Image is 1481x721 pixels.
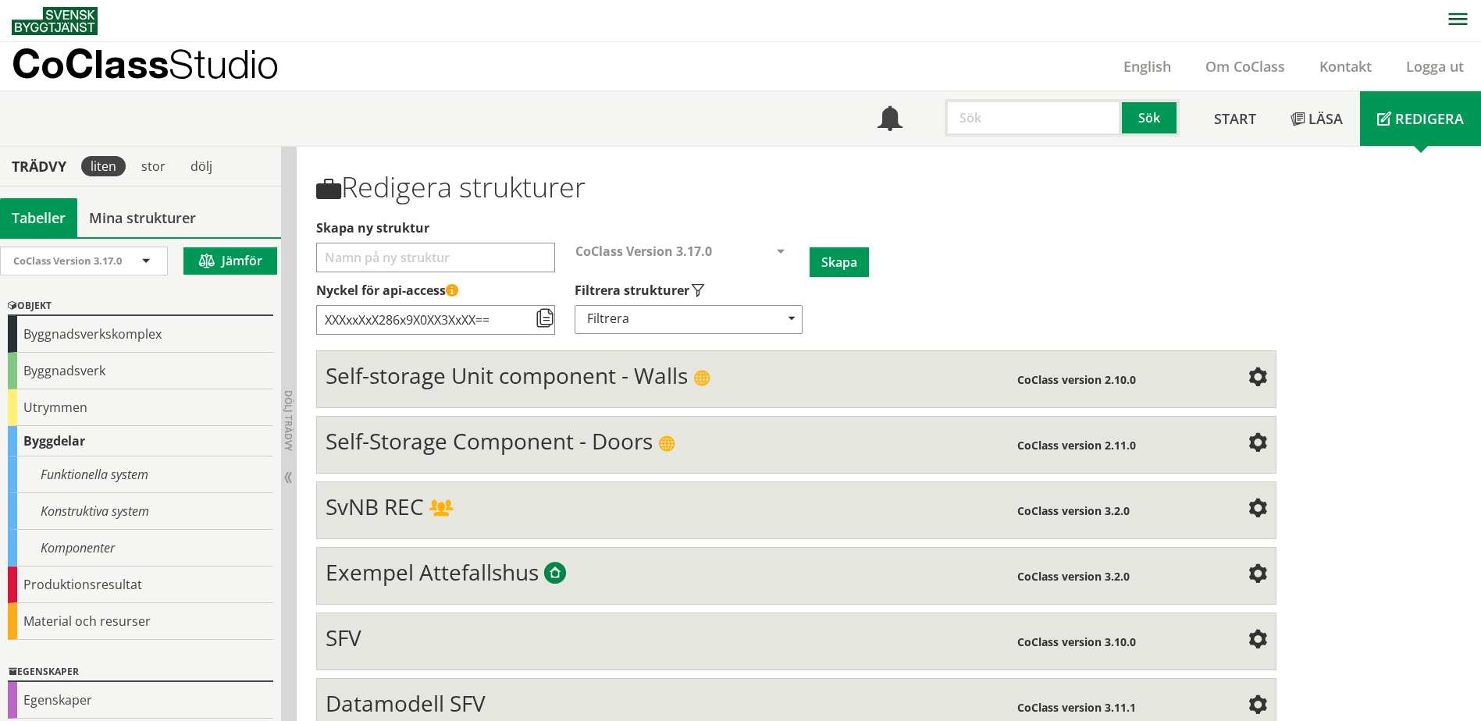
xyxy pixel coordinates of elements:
[429,501,453,518] span: Delad struktur
[169,41,279,87] span: Studio
[1214,109,1256,128] span: Start
[575,282,801,299] label: Välj vilka typer av strukturer som ska visas i din strukturlista
[446,285,458,297] span: Denna API-nyckel ger åtkomst till alla strukturer som du har skapat eller delat med dig av. Håll ...
[575,243,712,260] span: CoClass Version 3.17.0
[544,563,566,585] span: Byggtjänsts exempelstrukturer
[12,7,98,35] img: Svensk Byggtjänst
[8,389,273,426] div: Utrymmen
[1017,438,1136,453] span: CoClass version 2.11.0
[536,310,554,329] span: Kopiera
[326,492,424,521] span: SvNB REC
[810,247,869,277] button: Skapa
[1360,91,1481,146] a: Redigera
[8,426,273,456] div: Byggdelar
[1302,57,1389,76] a: Kontakt
[1122,99,1180,137] button: Sök
[8,493,273,530] div: Konstruktiva system
[326,688,486,718] span: Datamodell SFV
[8,316,273,353] div: Byggnadsverkskomplex
[693,370,710,387] span: Publik struktur
[316,305,555,335] input: Nyckel till åtkomststruktur via API (kräver API-licensabonnemang)
[8,603,273,640] div: Material och resurser
[8,566,273,603] div: Produktionsresultat
[1395,109,1464,128] span: Redigera
[1248,369,1267,388] span: Inställningar
[326,557,539,587] span: Exempel Attefallshus
[316,171,1276,204] h1: Redigera strukturer
[316,282,1276,299] label: Nyckel till åtkomststruktur via API (kräver API-licensabonnemang)
[316,243,555,272] input: Välj ett namn för att skapa en ny struktur Välj vilka typer av strukturer som ska visas i din str...
[3,158,75,175] div: Trädvy
[1197,91,1273,146] a: Start
[326,360,688,390] span: Self-storage Unit component - Walls
[1188,57,1302,76] a: Om CoClass
[1017,569,1130,584] span: CoClass version 3.2.0
[658,435,675,453] span: Publik struktur
[12,42,312,91] a: CoClassStudio
[8,682,273,719] div: Egenskaper
[326,426,653,456] span: Self-Storage Component - Doors
[181,156,222,176] div: dölj
[8,297,273,316] div: Objekt
[1248,500,1267,519] span: Inställningar
[316,219,1276,236] label: Välj ett namn för att skapa en ny struktur
[12,55,279,73] p: CoClass
[132,156,175,176] div: stor
[1017,503,1130,518] span: CoClass version 3.2.0
[945,99,1122,137] input: Sök
[1248,566,1267,584] span: Inställningar
[1273,91,1360,146] a: Läsa
[13,254,122,268] span: CoClass Version 3.17.0
[1308,109,1343,128] span: Läsa
[77,198,208,237] a: Mina strukturer
[1248,631,1267,650] span: Inställningar
[1248,697,1267,716] span: Inställningar
[1248,435,1267,453] span: Inställningar
[575,305,803,334] div: Filtrera
[8,456,273,493] div: Funktionella system
[183,247,277,275] button: Jämför
[1106,57,1188,76] a: English
[1017,372,1136,387] span: CoClass version 2.10.0
[282,390,295,451] span: Dölj trädvy
[81,156,126,176] div: liten
[8,353,273,389] div: Byggnadsverk
[326,623,361,652] span: SFV
[563,243,810,282] div: Välj CoClass-version för att skapa en ny struktur
[878,108,902,133] span: Notifikationer
[1017,700,1136,715] span: CoClass version 3.11.1
[1017,634,1136,649] span: CoClass version 3.10.0
[8,530,273,566] div: Komponenter
[1389,57,1481,76] a: Logga ut
[8,663,273,682] div: Egenskaper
